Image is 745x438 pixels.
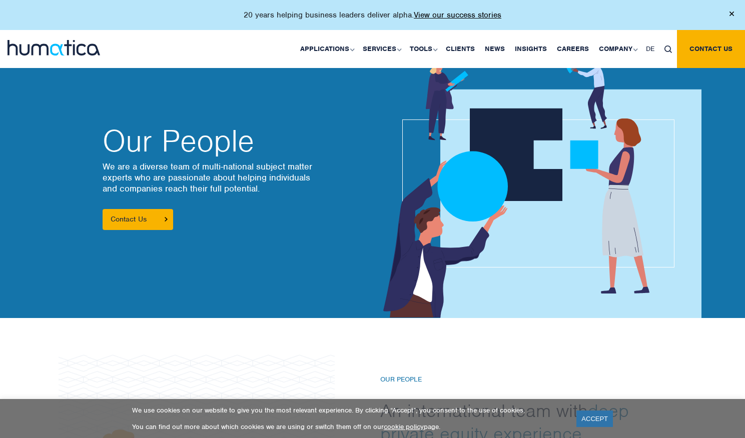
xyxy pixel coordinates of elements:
[646,44,654,53] span: DE
[380,375,650,384] h6: Our People
[677,30,745,68] a: Contact us
[641,30,659,68] a: DE
[103,161,363,194] p: We are a diverse team of multi-national subject matter experts who are passionate about helping i...
[295,30,358,68] a: Applications
[384,422,424,431] a: cookie policy
[405,30,441,68] a: Tools
[8,40,100,55] img: logo
[441,30,480,68] a: Clients
[103,209,173,230] a: Contact Us
[414,10,501,20] a: View our success stories
[244,10,501,20] p: 20 years helping business leaders deliver alpha.
[165,217,168,221] img: arrowicon
[132,422,564,431] p: You can find out more about which cookies we are using or switch them off on our page.
[480,30,510,68] a: News
[357,53,701,318] img: about_banner1
[594,30,641,68] a: Company
[664,45,672,53] img: search_icon
[103,126,363,156] h2: Our People
[552,30,594,68] a: Careers
[576,410,613,427] a: ACCEPT
[510,30,552,68] a: Insights
[358,30,405,68] a: Services
[132,406,564,414] p: We use cookies on our website to give you the most relevant experience. By clicking “Accept”, you...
